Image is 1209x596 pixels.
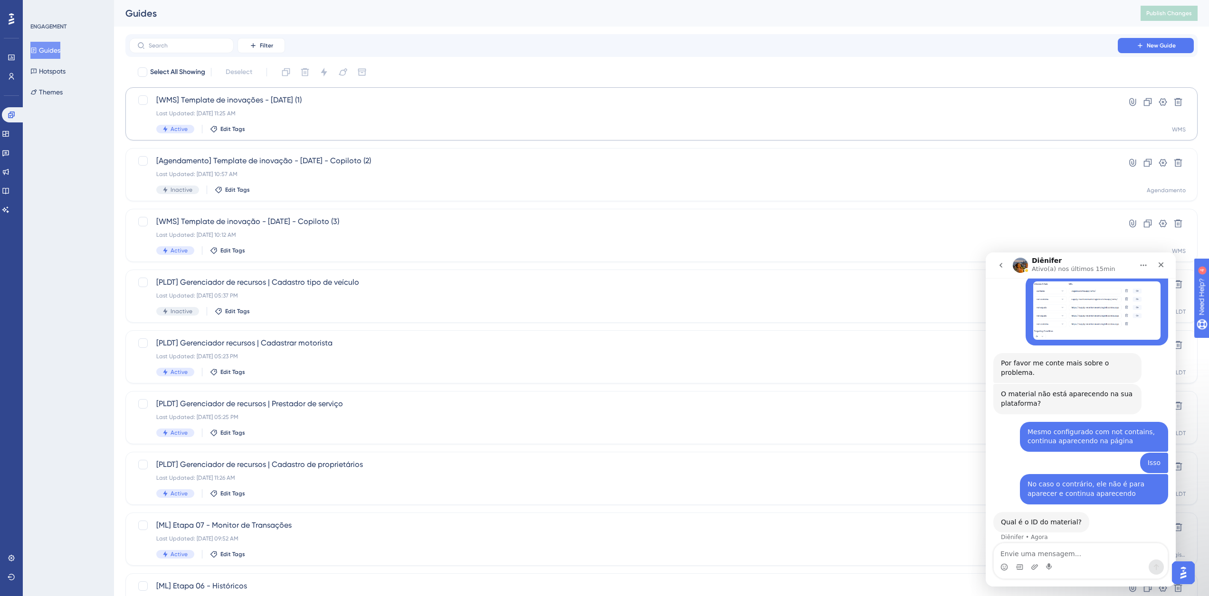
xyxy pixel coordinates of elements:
[156,353,1091,360] div: Last Updated: [DATE] 05:23 PM
[156,94,1091,106] span: [WMS] Template de inovações - [DATE] (1)
[220,550,245,558] span: Edit Tags
[215,307,250,315] button: Edit Tags
[22,2,59,14] span: Need Help?
[1172,369,1186,376] div: PLDT
[156,337,1091,349] span: [PLDT] Gerenciador recursos | Cadastrar motorista
[1118,38,1194,53] button: New Guide
[156,398,1091,410] span: [PLDT] Gerenciador de recursos | Prestador de serviço
[156,474,1091,482] div: Last Updated: [DATE] 11:26 AM
[210,429,245,437] button: Edit Tags
[156,535,1091,542] div: Last Updated: [DATE] 09:52 AM
[171,307,192,315] span: Inactive
[1141,6,1198,21] button: Publish Changes
[1147,42,1176,49] span: New Guide
[171,125,188,133] span: Active
[171,550,188,558] span: Active
[156,231,1091,239] div: Last Updated: [DATE] 10:12 AM
[30,63,66,80] button: Hotspots
[225,186,250,194] span: Edit Tags
[210,125,245,133] button: Edit Tags
[1172,247,1186,255] div: WMS
[1169,559,1198,587] iframe: UserGuiding AI Assistant Launcher
[30,23,67,30] div: ENGAGEMENT
[156,459,1091,470] span: [PLDT] Gerenciador de recursos | Cadastro de proprietários
[156,155,1091,167] span: [Agendamento] Template de inovação - [DATE] - Copiloto (2)
[156,277,1091,288] span: [PLDT] Gerenciador de recursos | Cadastro tipo de veículo
[30,84,63,101] button: Themes
[210,490,245,497] button: Edit Tags
[125,7,1117,20] div: Guides
[260,42,273,49] span: Filter
[156,216,1091,227] span: [WMS] Template de inovação - [DATE] - Copiloto (3)
[1146,9,1192,17] span: Publish Changes
[220,247,245,254] span: Edit Tags
[986,252,1176,587] iframe: Intercom live chat
[156,413,1091,421] div: Last Updated: [DATE] 05:25 PM
[1172,126,1186,133] div: WMS
[171,490,188,497] span: Active
[156,580,1091,592] span: [ML] Etapa 06 - Históricos
[171,186,192,194] span: Inactive
[156,520,1091,531] span: [ML] Etapa 07 - Monitor de Transações
[1147,186,1186,194] div: Agendamento
[66,5,69,12] div: 4
[156,170,1091,178] div: Last Updated: [DATE] 10:57 AM
[1172,490,1186,498] div: PLDT
[171,429,188,437] span: Active
[156,110,1091,117] div: Last Updated: [DATE] 11:25 AM
[1172,308,1186,316] div: PLDT
[171,247,188,254] span: Active
[149,42,226,49] input: Search
[220,429,245,437] span: Edit Tags
[156,292,1091,299] div: Last Updated: [DATE] 05:37 PM
[210,247,245,254] button: Edit Tags
[220,490,245,497] span: Edit Tags
[171,368,188,376] span: Active
[1172,429,1186,437] div: PLDT
[238,38,285,53] button: Filter
[210,368,245,376] button: Edit Tags
[226,66,252,78] span: Deselect
[225,307,250,315] span: Edit Tags
[215,186,250,194] button: Edit Tags
[30,42,60,59] button: Guides
[220,125,245,133] span: Edit Tags
[220,368,245,376] span: Edit Tags
[210,550,245,558] button: Edit Tags
[217,64,261,81] button: Deselect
